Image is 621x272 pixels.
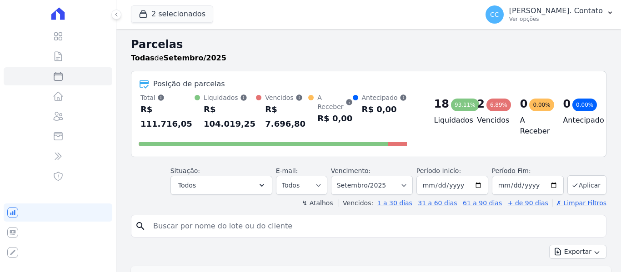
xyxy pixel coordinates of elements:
div: 0,00% [529,99,554,111]
label: ↯ Atalhos [302,199,333,207]
i: search [135,221,146,232]
strong: Todas [131,54,155,62]
button: Exportar [549,245,606,259]
div: 0,00% [572,99,597,111]
a: ✗ Limpar Filtros [552,199,606,207]
button: Aplicar [567,175,606,195]
p: [PERSON_NAME]. Contato [509,6,603,15]
div: Liquidados [204,93,256,102]
div: 0 [563,97,571,111]
a: + de 90 dias [508,199,548,207]
label: Período Inicío: [416,167,461,174]
div: R$ 111.716,05 [140,102,195,131]
div: A Receber [317,93,352,111]
button: Todos [170,176,272,195]
h2: Parcelas [131,36,606,53]
button: 2 selecionados [131,5,213,23]
div: 93,11% [451,99,479,111]
div: 6,89% [486,99,511,111]
button: CC [PERSON_NAME]. Contato Ver opções [478,2,621,27]
div: R$ 0,00 [362,102,407,117]
label: Período Fim: [492,166,564,176]
input: Buscar por nome do lote ou do cliente [148,217,602,235]
div: Posição de parcelas [153,79,225,89]
div: R$ 7.696,80 [265,102,308,131]
div: 18 [434,97,449,111]
h4: Liquidados [434,115,463,126]
a: 1 a 30 dias [377,199,412,207]
div: Total [140,93,195,102]
div: 0 [520,97,528,111]
strong: Setembro/2025 [164,54,226,62]
label: Situação: [170,167,200,174]
a: 61 a 90 dias [463,199,502,207]
h4: Vencidos [477,115,506,126]
div: R$ 104.019,25 [204,102,256,131]
span: Todos [178,180,196,191]
div: Vencidos [265,93,308,102]
a: 31 a 60 dias [418,199,457,207]
p: de [131,53,226,64]
div: 2 [477,97,485,111]
span: CC [490,11,499,18]
label: Vencimento: [331,167,371,174]
h4: A Receber [520,115,549,137]
h4: Antecipado [563,115,591,126]
p: Ver opções [509,15,603,23]
div: Antecipado [362,93,407,102]
label: Vencidos: [339,199,373,207]
div: R$ 0,00 [317,111,352,126]
label: E-mail: [276,167,298,174]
